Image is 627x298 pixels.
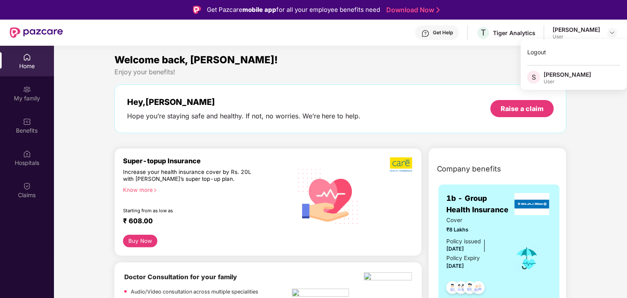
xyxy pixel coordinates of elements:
img: insurerLogo [515,193,550,215]
a: Download Now [386,6,437,14]
span: S [532,72,536,82]
img: Stroke [437,6,440,14]
div: Super-topup Insurance [123,157,292,165]
img: svg+xml;base64,PHN2ZyBpZD0iSG9tZSIgeG1sbnM9Imh0dHA6Ly93d3cudzMub3JnLzIwMDAvc3ZnIiB3aWR0aD0iMjAiIG... [23,53,31,61]
div: Raise a claim [501,104,544,113]
div: Know more [123,187,287,192]
div: Hope you’re staying safe and healthy. If not, no worries. We’re here to help. [127,112,361,120]
div: Logout [521,44,627,60]
img: svg+xml;base64,PHN2ZyBpZD0iQ2xhaW0iIHhtbG5zPSJodHRwOi8vd3d3LnczLm9yZy8yMDAwL3N2ZyIgd2lkdGg9IjIwIi... [23,182,31,190]
img: svg+xml;base64,PHN2ZyB3aWR0aD0iMjAiIGhlaWdodD0iMjAiIHZpZXdCb3g9IjAgMCAyMCAyMCIgZmlsbD0ibm9uZSIgeG... [23,85,31,93]
img: svg+xml;base64,PHN2ZyBpZD0iRHJvcGRvd24tMzJ4MzIiIHhtbG5zPSJodHRwOi8vd3d3LnczLm9yZy8yMDAwL3N2ZyIgd2... [609,29,616,36]
span: [DATE] [447,263,464,269]
button: Buy Now [123,235,158,247]
img: icon [514,245,540,272]
div: User [553,33,600,40]
div: Hey, [PERSON_NAME] [127,97,361,107]
span: Cover [447,216,503,225]
div: Get Help [433,29,453,36]
img: physica%20-%20Edited.png [364,272,412,283]
div: Tiger Analytics [493,29,535,37]
b: Doctor Consultation for your family [124,273,237,281]
img: svg+xml;base64,PHN2ZyBpZD0iSGVscC0zMngzMiIgeG1sbnM9Imh0dHA6Ly93d3cudzMub3JnLzIwMDAvc3ZnIiB3aWR0aD... [421,29,430,38]
div: ₹ 608.00 [123,217,284,227]
div: Policy issued [447,237,481,246]
span: [DATE] [447,246,464,252]
div: [PERSON_NAME] [544,71,591,78]
img: svg+xml;base64,PHN2ZyBpZD0iQmVuZWZpdHMiIHhtbG5zPSJodHRwOi8vd3d3LnczLm9yZy8yMDAwL3N2ZyIgd2lkdGg9Ij... [23,118,31,126]
div: [PERSON_NAME] [553,26,600,33]
span: right [153,188,157,193]
p: Audio/Video consultation across multiple specialities [131,288,258,296]
span: Welcome back, [PERSON_NAME]! [114,54,278,66]
img: New Pazcare Logo [10,27,63,38]
img: svg+xml;base64,PHN2ZyBpZD0iSG9zcGl0YWxzIiB4bWxucz0iaHR0cDovL3d3dy53My5vcmcvMjAwMC9zdmciIHdpZHRoPS... [23,150,31,158]
span: Company benefits [437,163,502,175]
span: 1b - Group Health Insurance [447,193,513,216]
div: Policy Expiry [447,254,480,262]
img: b5dec4f62d2307b9de63beb79f102df3.png [390,157,413,172]
img: Logo [193,6,201,14]
img: svg+xml;base64,PHN2ZyB4bWxucz0iaHR0cDovL3d3dy53My5vcmcvMjAwMC9zdmciIHhtbG5zOnhsaW5rPSJodHRwOi8vd3... [292,159,365,233]
span: T [481,28,486,38]
div: User [544,78,591,85]
div: Starting from as low as [123,208,258,213]
div: Enjoy your benefits! [114,68,567,76]
span: ₹8 Lakhs [447,226,503,234]
strong: mobile app [242,6,276,13]
div: Get Pazcare for all your employee benefits need [207,5,380,15]
div: Increase your health insurance cover by Rs. 20L with [PERSON_NAME]’s super top-up plan. [123,169,257,183]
